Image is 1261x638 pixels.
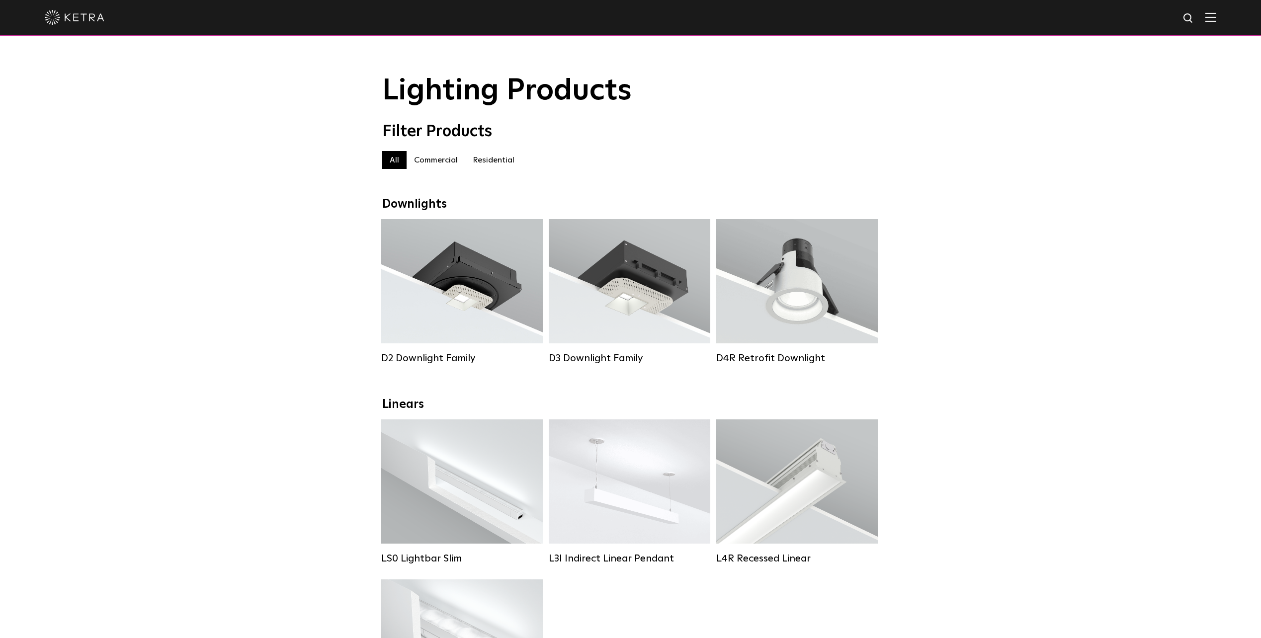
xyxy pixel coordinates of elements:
[1182,12,1195,25] img: search icon
[382,151,407,169] label: All
[465,151,522,169] label: Residential
[382,398,879,412] div: Linears
[549,352,710,364] div: D3 Downlight Family
[382,76,632,106] span: Lighting Products
[45,10,104,25] img: ketra-logo-2019-white
[381,553,543,564] div: LS0 Lightbar Slim
[382,122,879,141] div: Filter Products
[716,352,878,364] div: D4R Retrofit Downlight
[716,419,878,564] a: L4R Recessed Linear Lumen Output:400 / 600 / 800 / 1000Colors:White / BlackControl:Lutron Clear C...
[716,219,878,364] a: D4R Retrofit Downlight Lumen Output:800Colors:White / BlackBeam Angles:15° / 25° / 40° / 60°Watta...
[381,352,543,364] div: D2 Downlight Family
[549,419,710,564] a: L3I Indirect Linear Pendant Lumen Output:400 / 600 / 800 / 1000Housing Colors:White / BlackContro...
[382,197,879,212] div: Downlights
[549,553,710,564] div: L3I Indirect Linear Pendant
[716,553,878,564] div: L4R Recessed Linear
[381,219,543,364] a: D2 Downlight Family Lumen Output:1200Colors:White / Black / Gloss Black / Silver / Bronze / Silve...
[549,219,710,364] a: D3 Downlight Family Lumen Output:700 / 900 / 1100Colors:White / Black / Silver / Bronze / Paintab...
[407,151,465,169] label: Commercial
[1205,12,1216,22] img: Hamburger%20Nav.svg
[381,419,543,564] a: LS0 Lightbar Slim Lumen Output:200 / 350Colors:White / BlackControl:X96 Controller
